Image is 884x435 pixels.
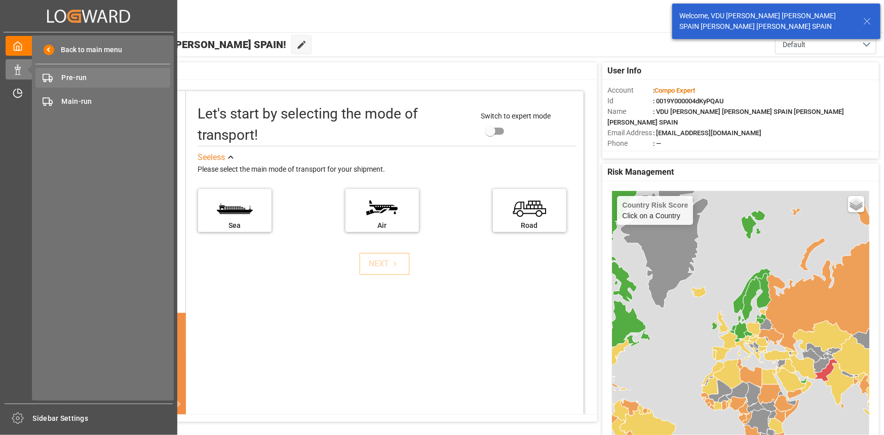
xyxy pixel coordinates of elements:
[622,201,688,220] div: Click on a Country
[6,36,172,56] a: My Cockpit
[607,128,653,138] span: Email Address
[653,87,695,94] span: :
[351,220,414,231] div: Air
[653,150,678,158] span: : Shipper
[33,413,173,424] span: Sidebar Settings
[679,11,854,32] div: Welcome, VDU [PERSON_NAME] [PERSON_NAME] SPAIN [PERSON_NAME] [PERSON_NAME] SPAIN
[653,97,724,105] span: : 0019Y000004dKyPQAU
[481,112,551,120] span: Switch to expert mode
[655,87,695,94] span: Compo Expert
[62,72,171,83] span: Pre-run
[54,45,123,55] span: Back to main menu
[607,106,653,117] span: Name
[198,103,471,146] div: Let's start by selecting the mode of transport!
[198,151,225,164] div: See less
[607,65,641,77] span: User Info
[203,220,266,231] div: Sea
[775,35,876,54] button: open menu
[848,196,864,212] a: Layers
[607,138,653,149] span: Phone
[783,39,805,50] span: Default
[607,108,844,126] span: : VDU [PERSON_NAME] [PERSON_NAME] SPAIN [PERSON_NAME] [PERSON_NAME] SPAIN
[607,85,653,96] span: Account
[653,129,761,137] span: : [EMAIL_ADDRESS][DOMAIN_NAME]
[62,96,171,107] span: Main-run
[359,253,410,275] button: NEXT
[369,258,400,270] div: NEXT
[35,91,170,111] a: Main-run
[607,166,674,178] span: Risk Management
[622,201,688,209] h4: Country Risk Score
[653,140,661,147] span: : —
[607,96,653,106] span: Id
[6,83,172,103] a: Timeslot Management
[35,68,170,88] a: Pre-run
[607,149,653,160] span: Account Type
[198,164,576,176] div: Please select the main mode of transport for your shipment.
[498,220,561,231] div: Road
